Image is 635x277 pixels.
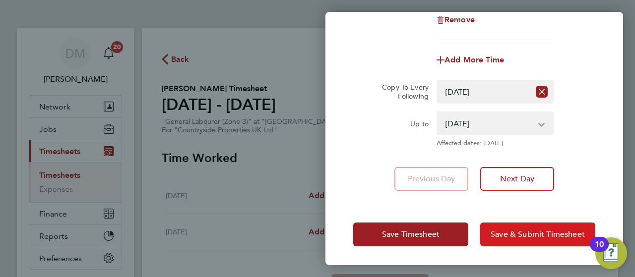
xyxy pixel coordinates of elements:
[480,222,595,246] button: Save & Submit Timesheet
[595,244,604,257] div: 10
[410,119,429,131] label: Up to
[480,167,554,191] button: Next Day
[382,229,440,239] span: Save Timesheet
[491,229,585,239] span: Save & Submit Timesheet
[437,56,504,64] button: Add More Time
[500,174,534,184] span: Next Day
[444,15,475,24] span: Remove
[444,55,504,64] span: Add More Time
[536,81,548,103] button: Reset selection
[374,83,429,101] label: Copy To Every Following
[437,139,554,147] span: Affected dates: [DATE]
[595,237,627,269] button: Open Resource Center, 10 new notifications
[437,16,475,24] button: Remove
[353,222,468,246] button: Save Timesheet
